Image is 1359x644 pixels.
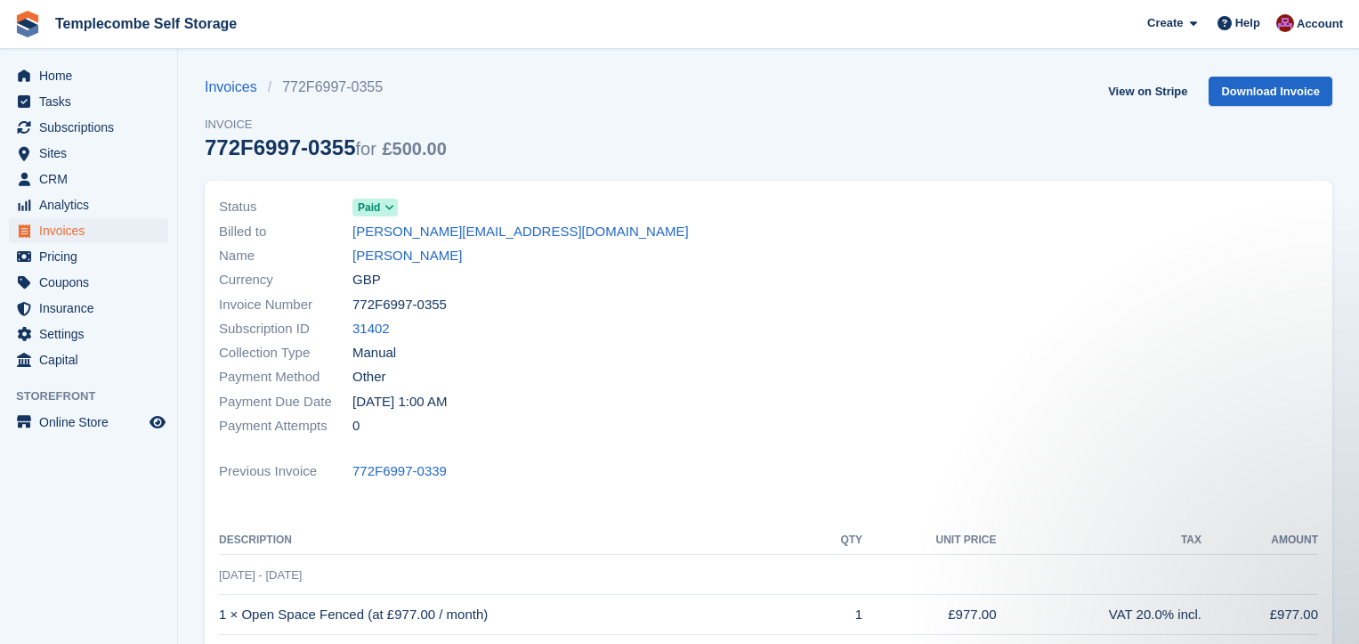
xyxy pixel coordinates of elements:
[352,246,462,266] a: [PERSON_NAME]
[1101,77,1194,106] a: View on Stripe
[1276,14,1294,32] img: Chris Barnard
[205,77,447,98] nav: breadcrumbs
[39,410,146,435] span: Online Store
[862,595,996,635] td: £977.00
[39,89,146,114] span: Tasks
[352,461,447,482] a: 772F6997-0339
[997,526,1201,555] th: Tax
[352,416,360,436] span: 0
[383,139,447,159] span: £500.00
[39,322,146,346] span: Settings
[1147,14,1183,32] span: Create
[352,222,689,242] a: [PERSON_NAME][EMAIL_ADDRESS][DOMAIN_NAME]
[219,270,352,290] span: Currency
[205,135,447,159] div: 772F6997-0355
[39,270,146,295] span: Coupons
[9,296,168,321] a: menu
[814,595,863,635] td: 1
[9,270,168,295] a: menu
[997,605,1201,625] div: VAT 20.0% incl.
[219,367,352,387] span: Payment Method
[39,244,146,269] span: Pricing
[14,11,41,37] img: stora-icon-8386f47178a22dfd0bd8f6a31ec36ba5ce8667c1dd55bd0f319d3a0aa187defe.svg
[9,218,168,243] a: menu
[9,141,168,166] a: menu
[16,387,177,405] span: Storefront
[147,412,168,433] a: Preview store
[352,295,447,315] span: 772F6997-0355
[1297,15,1343,33] span: Account
[352,270,381,290] span: GBP
[219,568,302,582] span: [DATE] - [DATE]
[219,526,814,555] th: Description
[39,218,146,243] span: Invoices
[352,343,396,363] span: Manual
[219,222,352,242] span: Billed to
[814,526,863,555] th: QTY
[219,319,352,339] span: Subscription ID
[219,595,814,635] td: 1 × Open Space Fenced (at £977.00 / month)
[39,167,146,192] span: CRM
[352,197,398,217] a: Paid
[39,115,146,140] span: Subscriptions
[352,319,390,339] a: 31402
[219,295,352,315] span: Invoice Number
[9,167,168,192] a: menu
[355,139,376,159] span: for
[39,63,146,88] span: Home
[352,367,386,387] span: Other
[352,392,447,412] time: 2025-10-01 00:00:00 UTC
[358,200,380,216] span: Paid
[9,244,168,269] a: menu
[39,192,146,217] span: Analytics
[9,192,168,217] a: menu
[9,63,168,88] a: menu
[219,343,352,363] span: Collection Type
[9,115,168,140] a: menu
[9,410,168,435] a: menu
[48,9,244,38] a: Templecombe Self Storage
[219,461,352,482] span: Previous Invoice
[219,392,352,412] span: Payment Due Date
[219,416,352,436] span: Payment Attempts
[205,116,447,134] span: Invoice
[39,141,146,166] span: Sites
[219,246,352,266] span: Name
[1235,14,1260,32] span: Help
[9,89,168,114] a: menu
[39,347,146,372] span: Capital
[9,322,168,346] a: menu
[862,526,996,555] th: Unit Price
[205,77,268,98] a: Invoices
[9,347,168,372] a: menu
[1209,77,1332,106] a: Download Invoice
[39,296,146,321] span: Insurance
[219,197,352,217] span: Status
